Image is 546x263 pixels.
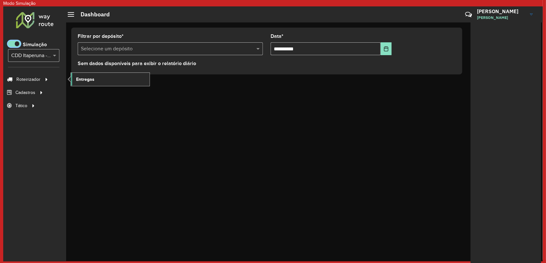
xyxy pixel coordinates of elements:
a: Tático [3,99,37,112]
a: Entregas [71,73,150,86]
h2: Dashboard [74,11,110,18]
a: [PERSON_NAME][PERSON_NAME] [477,6,538,23]
span: Entregas [76,76,94,83]
span: Tático [15,102,27,109]
a: Contato Rápido [462,8,475,21]
label: Data [271,32,283,40]
a: Cadastros [3,86,45,99]
h3: [PERSON_NAME] [477,8,525,14]
label: Sem dados disponíveis para exibir o relatório diário [78,60,196,67]
span: Cadastros [15,89,35,96]
span: Roteirizador [16,76,40,83]
button: Choose Date [381,42,392,55]
a: Roteirizador [3,73,50,86]
label: Simulação [23,41,47,48]
label: Filtrar por depósito [78,32,124,40]
span: [PERSON_NAME] [477,15,525,21]
ng-select: CDD Itaperuna - Teste Algoritmo PyVRP [8,49,59,62]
